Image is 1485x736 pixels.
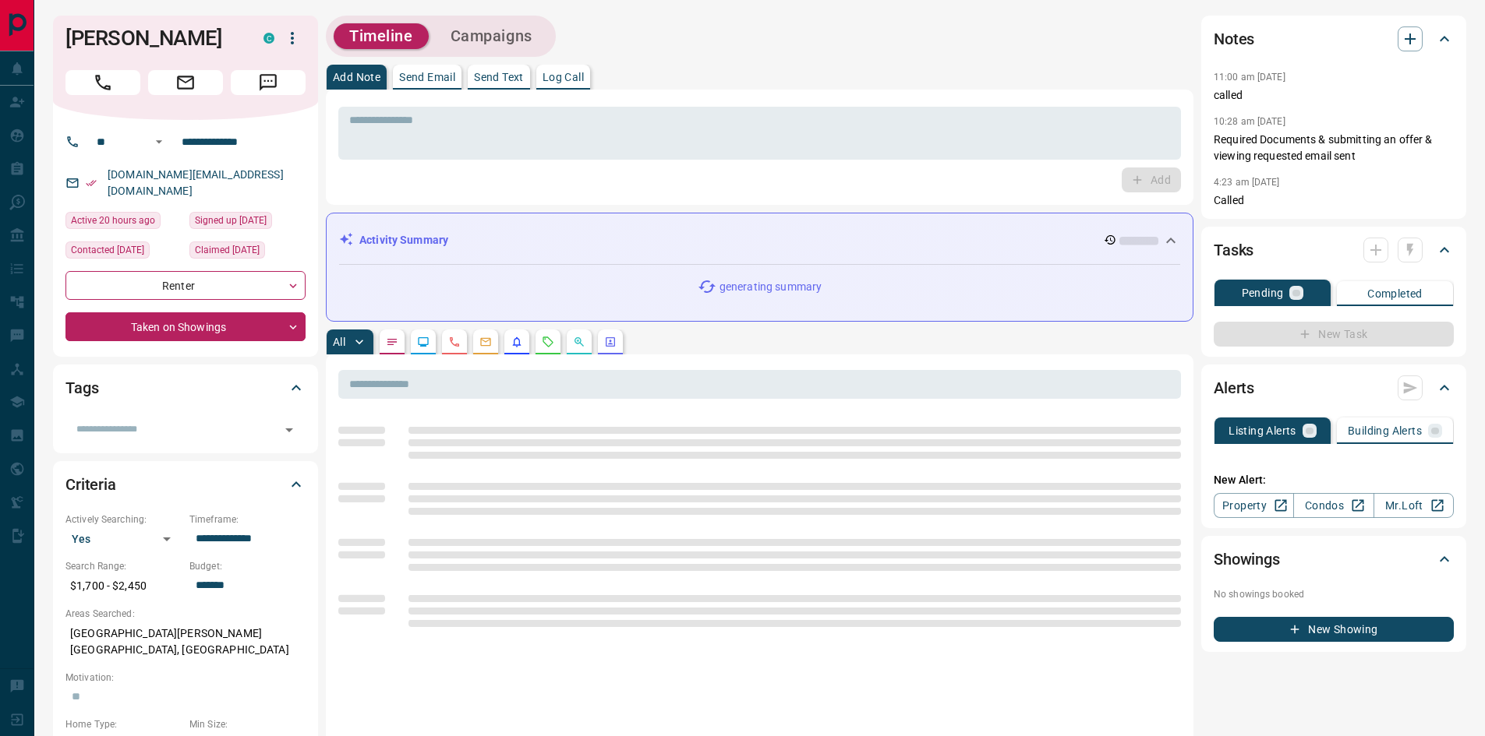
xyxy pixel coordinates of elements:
div: Tasks [1214,231,1454,269]
p: 11:00 am [DATE] [1214,72,1285,83]
svg: Listing Alerts [511,336,523,348]
div: Tags [65,369,306,407]
button: Campaigns [435,23,548,49]
p: 10:28 am [DATE] [1214,116,1285,127]
p: called [1214,87,1454,104]
p: Required Documents & submitting an offer & viewing requested email sent [1214,132,1454,164]
p: New Alert: [1214,472,1454,488]
p: Activity Summary [359,232,448,248]
a: Property [1214,493,1294,518]
svg: Opportunities [573,336,585,348]
span: Call [65,70,140,95]
p: Listing Alerts [1229,425,1296,436]
p: Called [1214,192,1454,209]
p: Completed [1367,288,1423,299]
div: Wed Jul 30 2025 [65,241,182,263]
p: generating summary [720,279,822,295]
span: Message [231,70,306,95]
span: Claimed [DATE] [195,242,260,258]
svg: Lead Browsing Activity [417,336,430,348]
button: Open [278,419,300,441]
h2: Showings [1214,547,1280,572]
p: Timeframe: [189,512,306,526]
h2: Tags [65,375,98,400]
h2: Tasks [1214,238,1253,262]
div: Fri Aug 15 2025 [65,212,182,234]
p: No showings booked [1214,587,1454,601]
p: 4:23 am [DATE] [1214,177,1280,188]
a: Condos [1293,493,1374,518]
p: Pending [1242,287,1284,298]
div: Criteria [65,466,306,503]
p: Actively Searching: [65,512,182,526]
div: Renter [65,271,306,300]
p: Building Alerts [1348,425,1422,436]
h1: [PERSON_NAME] [65,26,240,51]
p: Log Call [543,72,584,83]
button: Timeline [334,23,429,49]
a: Mr.Loft [1374,493,1454,518]
p: Areas Searched: [65,607,306,621]
svg: Emails [479,336,492,348]
p: [GEOGRAPHIC_DATA][PERSON_NAME][GEOGRAPHIC_DATA], [GEOGRAPHIC_DATA] [65,621,306,663]
div: Yes [65,526,182,551]
div: condos.ca [263,33,274,44]
span: Email [148,70,223,95]
div: Taken on Showings [65,312,306,341]
svg: Notes [386,336,398,348]
div: Notes [1214,20,1454,58]
svg: Email Verified [86,178,97,188]
span: Contacted [DATE] [71,242,144,258]
p: Budget: [189,559,306,573]
p: Min Size: [189,717,306,731]
h2: Criteria [65,472,116,497]
h2: Alerts [1214,375,1254,400]
div: Activity Summary [339,226,1180,255]
p: All [333,336,345,347]
p: Search Range: [65,559,182,573]
p: Add Note [333,72,380,83]
svg: Calls [448,336,461,348]
div: Wed Jul 30 2025 [189,212,306,234]
a: [DOMAIN_NAME][EMAIL_ADDRESS][DOMAIN_NAME] [108,168,284,197]
span: Signed up [DATE] [195,213,267,228]
button: Open [150,132,168,151]
p: Motivation: [65,671,306,685]
p: Send Email [399,72,455,83]
div: Wed Jul 30 2025 [189,241,306,263]
p: $1,700 - $2,450 [65,573,182,599]
svg: Requests [542,336,554,348]
div: Showings [1214,541,1454,578]
h2: Notes [1214,26,1254,51]
button: New Showing [1214,617,1454,642]
div: Alerts [1214,369,1454,407]
svg: Agent Actions [604,336,617,348]
p: Send Text [474,72,524,83]
span: Active 20 hours ago [71,213,155,228]
p: Home Type: [65,717,182,731]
